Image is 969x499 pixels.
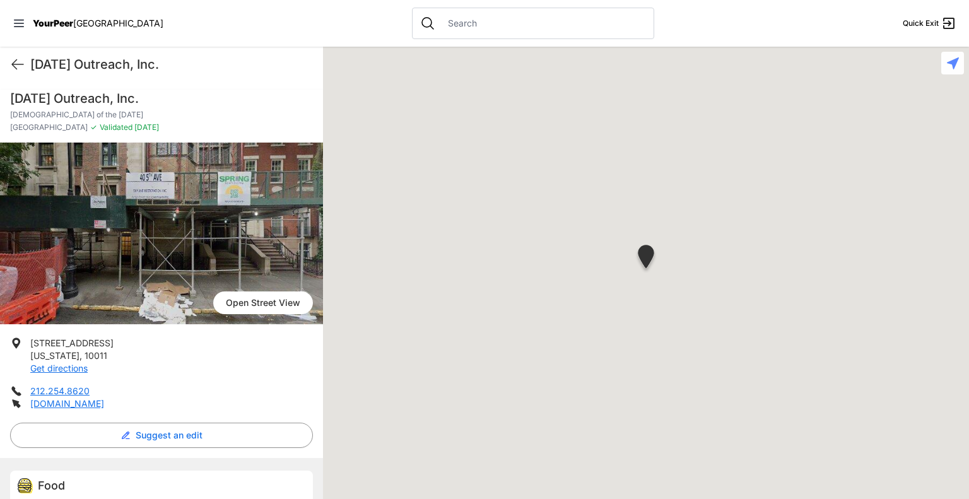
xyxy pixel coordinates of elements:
button: Suggest an edit [10,423,313,448]
span: [US_STATE] [30,350,79,361]
span: YourPeer [33,18,73,28]
h1: [DATE] Outreach, Inc. [30,56,313,73]
span: Quick Exit [903,18,939,28]
span: [GEOGRAPHIC_DATA] [73,18,163,28]
input: Search [440,17,646,30]
span: Open Street View [213,291,313,314]
p: [DEMOGRAPHIC_DATA] of the [DATE] [10,110,313,120]
span: Validated [100,122,132,132]
span: Food [38,479,65,492]
span: 10011 [85,350,107,361]
span: ✓ [90,122,97,132]
a: [DOMAIN_NAME] [30,398,104,409]
h1: [DATE] Outreach, Inc. [10,90,313,107]
span: Suggest an edit [136,429,203,442]
a: YourPeer[GEOGRAPHIC_DATA] [33,20,163,27]
a: Get directions [30,363,88,373]
a: 212.254.8620 [30,385,90,396]
span: , [79,350,82,361]
span: [DATE] [132,122,159,132]
div: Church of the Ascension [630,240,662,278]
span: [STREET_ADDRESS] [30,338,114,348]
a: Quick Exit [903,16,956,31]
span: [GEOGRAPHIC_DATA] [10,122,88,132]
